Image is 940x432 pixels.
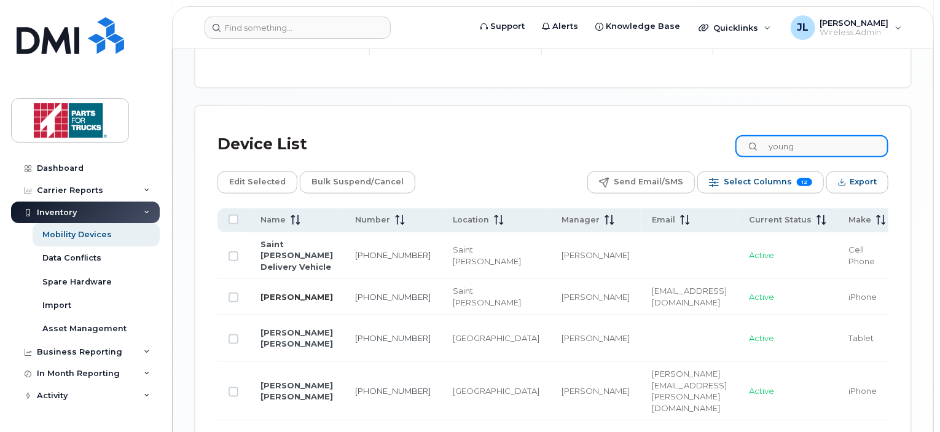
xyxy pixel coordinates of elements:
[749,250,774,260] span: Active
[453,286,521,307] span: Saint [PERSON_NAME]
[797,20,809,35] span: JL
[797,178,812,186] span: 12
[260,380,333,402] a: [PERSON_NAME] [PERSON_NAME]
[606,20,680,33] span: Knowledge Base
[471,14,533,39] a: Support
[562,249,630,261] div: [PERSON_NAME]
[453,386,539,396] span: [GEOGRAPHIC_DATA]
[587,14,689,39] a: Knowledge Base
[749,386,774,396] span: Active
[850,173,877,191] span: Export
[217,128,307,160] div: Device List
[562,214,600,226] span: Manager
[260,328,333,349] a: [PERSON_NAME] [PERSON_NAME]
[848,386,877,396] span: iPhone
[300,171,415,194] button: Bulk Suspend/Cancel
[614,173,683,191] span: Send Email/SMS
[724,173,792,191] span: Select Columns
[453,214,489,226] span: Location
[562,291,630,303] div: [PERSON_NAME]
[848,292,877,302] span: iPhone
[453,333,539,343] span: [GEOGRAPHIC_DATA]
[311,173,404,191] span: Bulk Suspend/Cancel
[848,214,871,226] span: Make
[820,28,889,37] span: Wireless Admin
[713,23,758,33] span: Quicklinks
[533,14,587,39] a: Alerts
[749,292,774,302] span: Active
[690,15,780,40] div: Quicklinks
[826,171,888,194] button: Export
[355,214,390,226] span: Number
[749,333,774,343] span: Active
[848,333,874,343] span: Tablet
[355,386,431,396] a: [PHONE_NUMBER]
[217,171,297,194] button: Edit Selected
[652,369,727,413] span: [PERSON_NAME][EMAIL_ADDRESS][PERSON_NAME][DOMAIN_NAME]
[355,250,431,260] a: [PHONE_NUMBER]
[453,245,521,266] span: Saint [PERSON_NAME]
[652,214,675,226] span: Email
[652,286,727,307] span: [EMAIL_ADDRESS][DOMAIN_NAME]
[749,214,812,226] span: Current Status
[260,239,333,272] a: Saint [PERSON_NAME] Delivery Vehicle
[820,18,889,28] span: [PERSON_NAME]
[355,333,431,343] a: [PHONE_NUMBER]
[562,332,630,344] div: [PERSON_NAME]
[587,171,695,194] button: Send Email/SMS
[697,171,824,194] button: Select Columns 12
[552,20,578,33] span: Alerts
[229,173,286,191] span: Edit Selected
[562,385,630,397] div: [PERSON_NAME]
[735,135,888,157] input: Search Device List ...
[260,292,333,302] a: [PERSON_NAME]
[848,245,875,266] span: Cell Phone
[355,292,431,302] a: [PHONE_NUMBER]
[490,20,525,33] span: Support
[782,15,911,40] div: Jessica Lam
[205,17,391,39] input: Find something...
[260,214,286,226] span: Name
